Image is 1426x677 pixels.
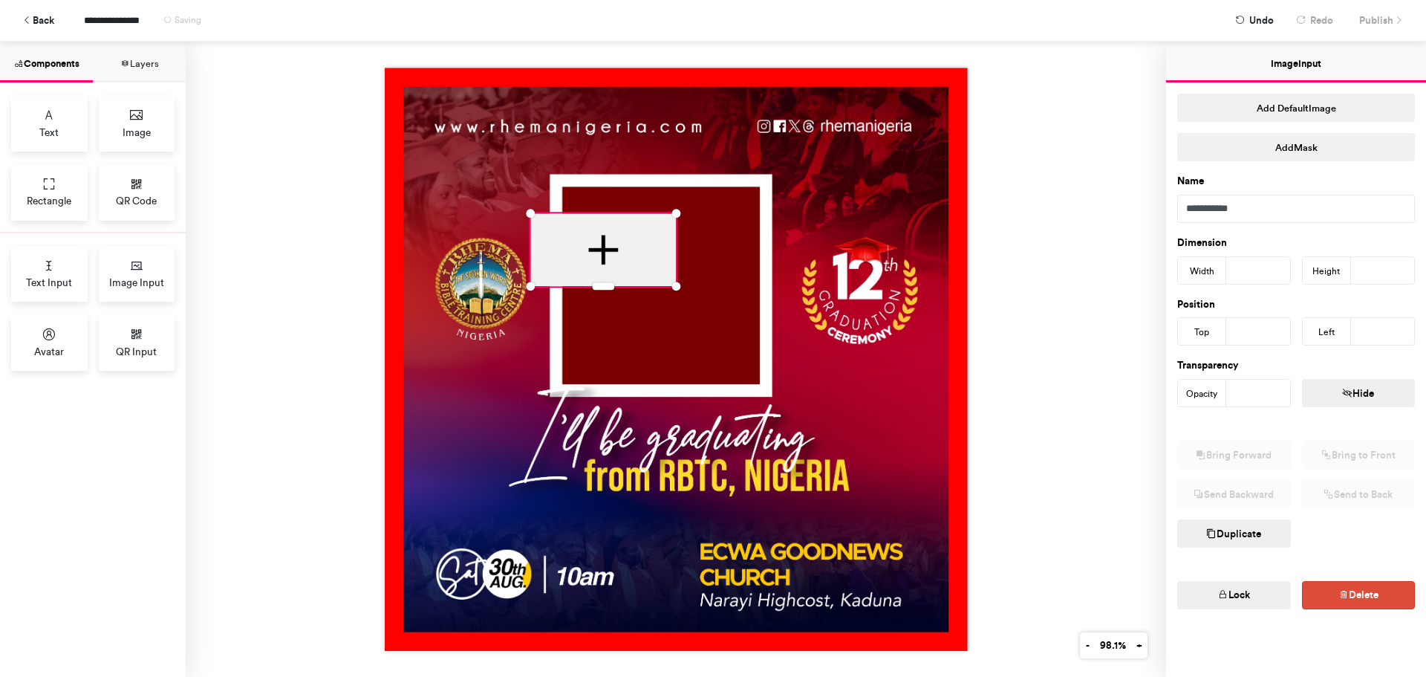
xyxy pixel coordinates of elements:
button: Send to Back [1302,480,1416,508]
span: Text Input [26,275,72,290]
label: Dimension [1177,236,1227,250]
button: 98.1% [1094,632,1131,658]
button: Lock [1177,581,1291,609]
span: Saving [175,15,201,25]
div: Top [1178,318,1226,346]
span: Undo [1249,7,1274,33]
span: QR Code [116,193,157,208]
span: Rectangle [27,193,71,208]
span: Avatar [34,344,64,359]
button: Duplicate [1177,519,1291,548]
button: Image Input [1166,42,1426,82]
button: Bring to Front [1302,441,1416,469]
button: + [1130,632,1147,658]
button: Add DefaultImage [1177,94,1415,122]
button: AddMask [1177,133,1415,161]
span: Image [123,125,151,140]
button: Send Backward [1177,480,1291,508]
span: Image Input [109,275,164,290]
label: Position [1177,297,1215,312]
div: Opacity [1178,380,1226,408]
button: - [1080,632,1095,658]
span: Text [39,125,59,140]
label: Transparency [1177,358,1239,373]
button: Back [15,7,62,33]
div: Left [1303,318,1351,346]
button: Layers [93,42,186,82]
div: Width [1178,257,1226,285]
button: Hide [1302,379,1416,407]
img: Background [385,68,968,651]
label: Name [1177,174,1204,189]
button: Delete [1302,581,1416,609]
button: Bring Forward [1177,441,1291,469]
button: Undo [1228,7,1281,33]
span: QR Input [116,344,157,359]
div: Height [1303,257,1351,285]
